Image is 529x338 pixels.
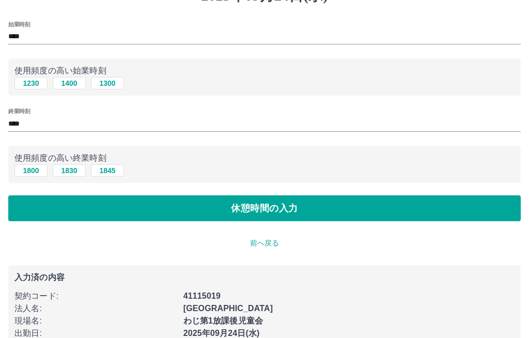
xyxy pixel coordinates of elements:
[8,107,30,115] label: 終業時刻
[183,316,263,325] b: わじ第1放課後児童会
[53,164,86,177] button: 1830
[8,238,521,249] p: 前へ戻る
[183,291,221,300] b: 41115019
[8,20,30,28] label: 始業時刻
[14,273,515,282] p: 入力済の内容
[14,77,48,89] button: 1230
[14,302,177,315] p: 法人名 :
[183,304,273,313] b: [GEOGRAPHIC_DATA]
[14,164,48,177] button: 1800
[53,77,86,89] button: 1400
[14,315,177,327] p: 現場名 :
[91,164,124,177] button: 1845
[14,65,515,77] p: 使用頻度の高い始業時刻
[14,152,515,164] p: 使用頻度の高い終業時刻
[14,290,177,302] p: 契約コード :
[183,329,260,337] b: 2025年09月24日(水)
[91,77,124,89] button: 1300
[8,195,521,221] button: 休憩時間の入力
